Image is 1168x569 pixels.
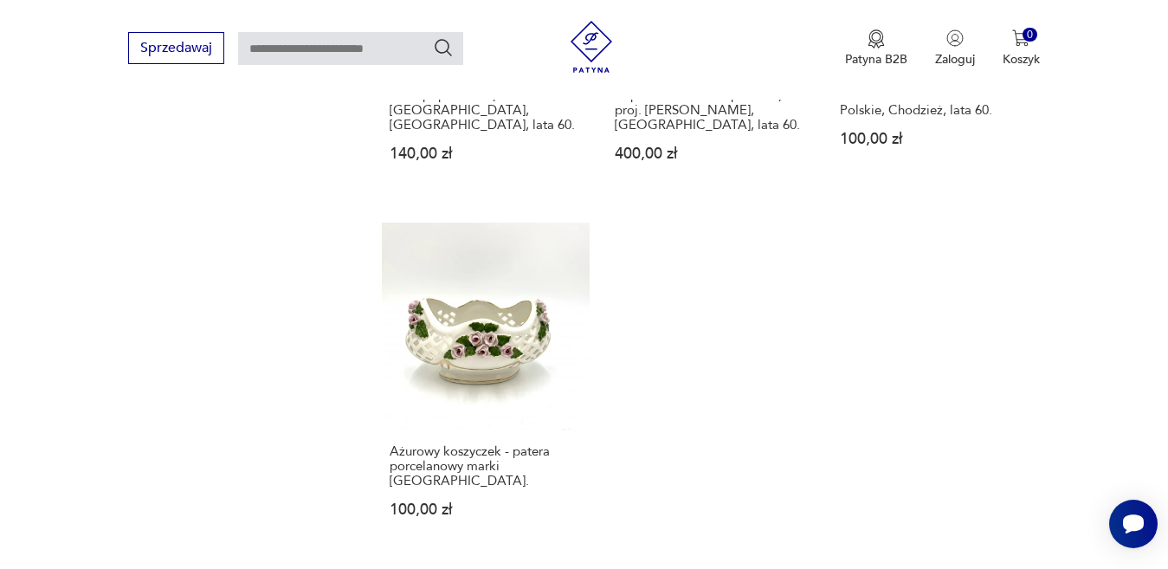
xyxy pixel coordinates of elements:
p: 100,00 zł [840,132,1032,146]
h3: Talerz "Krakowiak" Tańce Polskie, Chodzież, lata 60. [840,88,1032,118]
a: Sprzedawaj [128,43,224,55]
h3: Popielniczka "Liść" pikasiak, proj. [PERSON_NAME], [GEOGRAPHIC_DATA], lata 60. [615,88,807,133]
p: 400,00 zł [615,146,807,161]
button: Zaloguj [935,29,975,68]
p: Koszyk [1003,51,1040,68]
button: Szukaj [433,37,454,58]
p: 140,00 zł [390,146,582,161]
p: 100,00 zł [390,502,582,517]
div: 0 [1023,28,1037,42]
img: Ikonka użytkownika [946,29,964,47]
iframe: Smartsupp widget button [1109,500,1158,548]
p: Zaloguj [935,51,975,68]
img: Ikona medalu [868,29,885,48]
a: Ażurowy koszyczek - patera porcelanowy marki Brody Park.Ażurowy koszyczek - patera porcelanowy ma... [382,223,590,551]
h3: Dwie popielniczki, [GEOGRAPHIC_DATA], [GEOGRAPHIC_DATA], lata 60. [390,88,582,133]
a: Ikona medaluPatyna B2B [845,29,907,68]
h3: Ażurowy koszyczek - patera porcelanowy marki [GEOGRAPHIC_DATA]. [390,444,582,488]
button: Sprzedawaj [128,32,224,64]
img: Ikona koszyka [1012,29,1029,47]
button: 0Koszyk [1003,29,1040,68]
img: Patyna - sklep z meblami i dekoracjami vintage [565,21,617,73]
button: Patyna B2B [845,29,907,68]
p: Patyna B2B [845,51,907,68]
